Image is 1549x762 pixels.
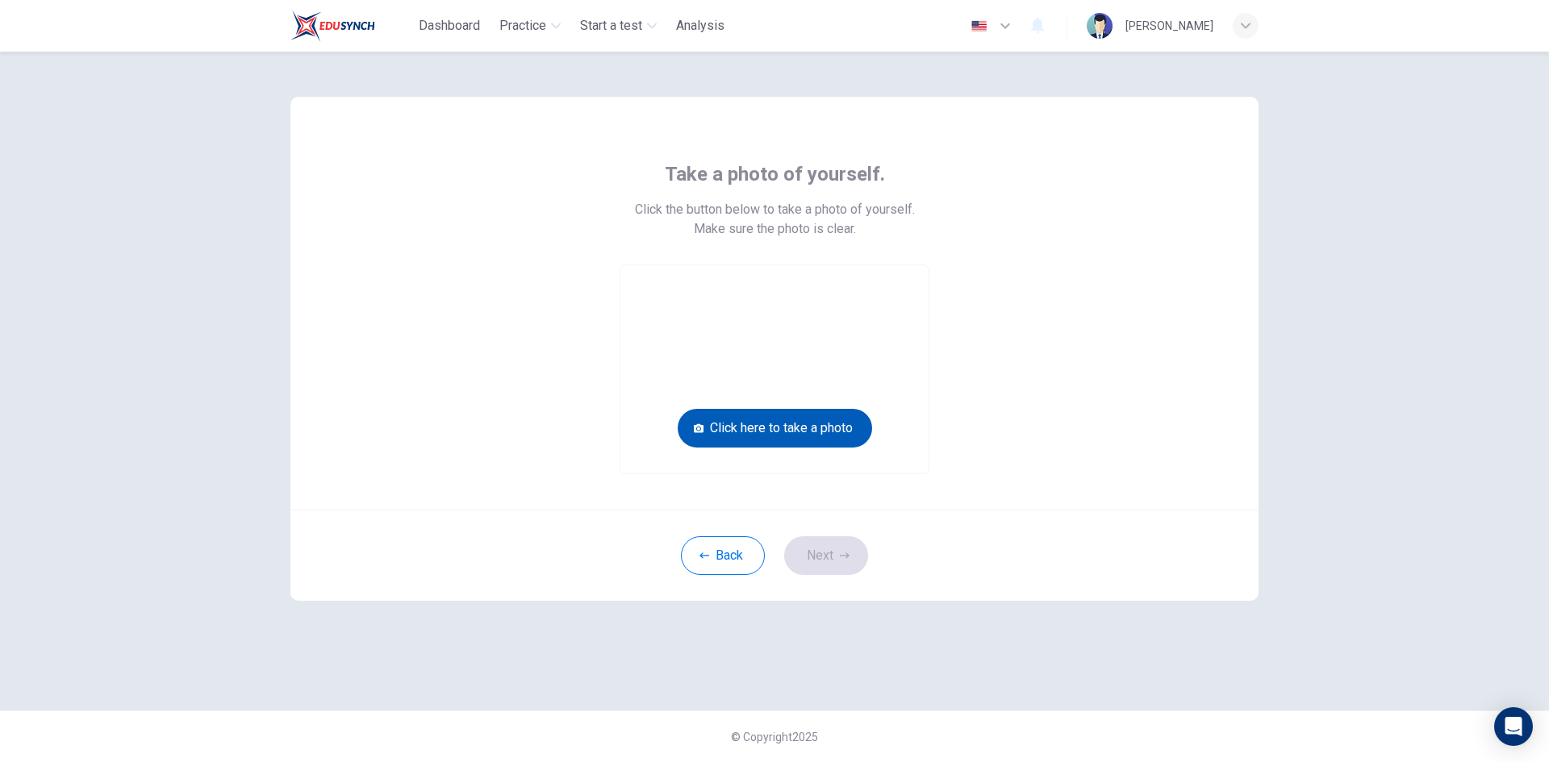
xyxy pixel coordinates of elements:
img: Train Test logo [290,10,375,42]
span: Analysis [676,16,724,35]
div: Open Intercom Messenger [1494,707,1533,746]
button: Start a test [574,11,663,40]
span: Make sure the photo is clear. [694,219,856,239]
a: Train Test logo [290,10,412,42]
button: Practice [493,11,567,40]
button: Analysis [670,11,731,40]
button: Back [681,536,765,575]
img: en [969,20,989,32]
span: Practice [499,16,546,35]
button: Click here to take a photo [678,409,872,448]
div: [PERSON_NAME] [1125,16,1213,35]
img: Profile picture [1087,13,1113,39]
button: Dashboard [412,11,486,40]
span: © Copyright 2025 [731,731,818,743]
span: Start a test [580,16,642,35]
span: Take a photo of yourself. [665,161,885,187]
span: Click the button below to take a photo of yourself. [635,200,915,219]
span: Dashboard [419,16,480,35]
